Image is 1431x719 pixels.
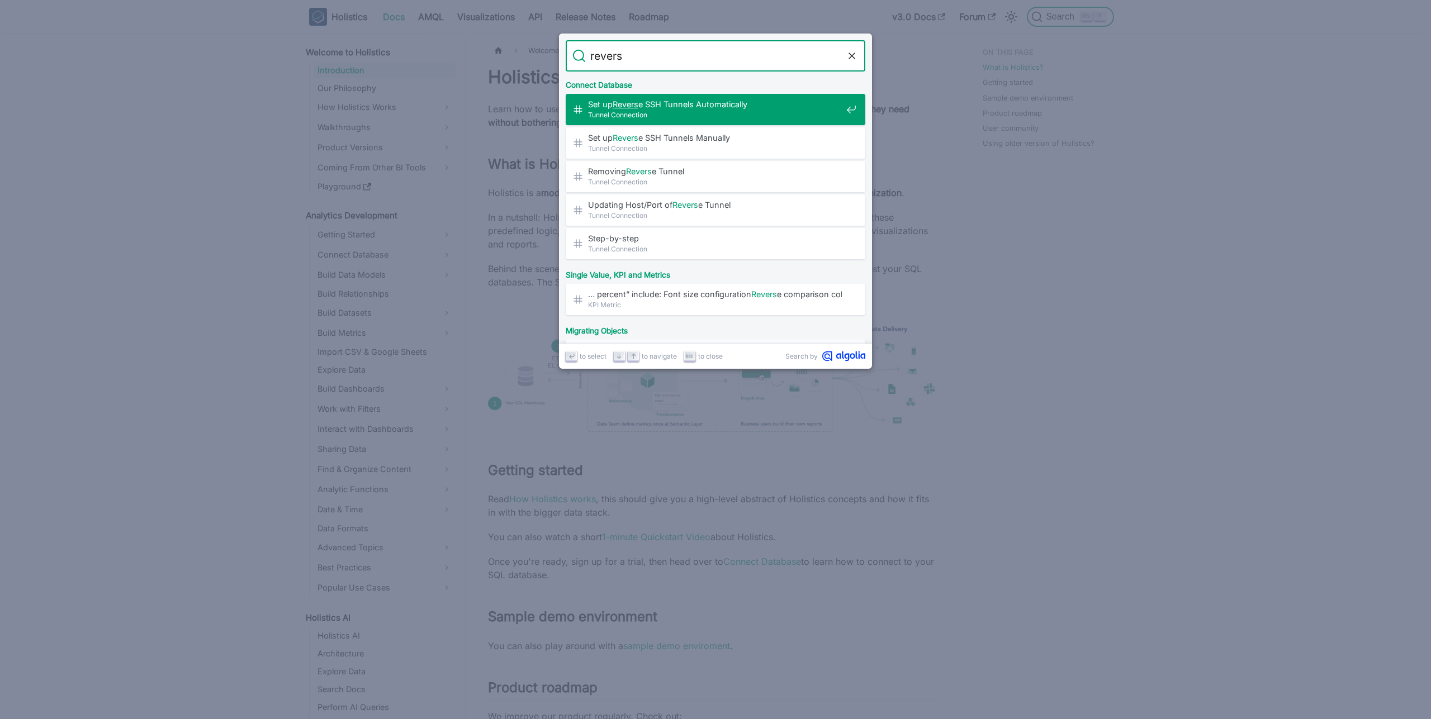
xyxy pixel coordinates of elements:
[613,99,638,109] mark: Revers
[563,72,868,94] div: Connect Database
[613,133,638,142] mark: Revers
[672,200,698,209] mark: Revers
[588,210,842,221] span: Tunnel Connection
[588,177,842,187] span: Tunnel Connection
[588,289,842,299] span: … percent” include: Font size configuration e comparison color: By default …
[588,199,842,210] span: Updating Host/Port of e Tunnel​
[566,194,865,226] a: Updating Host/Port ofReverse Tunnel​Tunnel Connection
[845,49,859,63] button: Clear the query
[580,351,606,361] span: to select
[822,351,865,361] svg: Algolia
[785,351,818,361] span: Search by
[563,317,868,340] div: Migrating Objects
[588,99,842,109] span: Set up e SSH Tunnels Automatically​
[566,228,865,259] a: Step-by-step​Tunnel Connection
[588,299,842,310] span: KPI Metric
[566,340,865,371] a: x_axis_reversedMigrating Looker Dashboards to Holistics
[751,289,777,299] mark: Revers
[566,127,865,159] a: Set upReverse SSH Tunnels Manually​Tunnel Connection
[588,166,842,177] span: Removing e Tunnel​
[785,351,865,361] a: Search byAlgolia
[586,40,845,72] input: Search docs
[588,244,842,254] span: Tunnel Connection
[642,351,677,361] span: to navigate
[566,161,865,192] a: RemovingReverse Tunnel​Tunnel Connection
[588,109,842,120] span: Tunnel Connection
[563,261,868,284] div: Single Value, KPI and Metrics
[567,352,576,360] svg: Enter key
[588,132,842,143] span: Set up e SSH Tunnels Manually​
[588,233,842,244] span: Step-by-step​
[615,352,623,360] svg: Arrow down
[588,143,842,154] span: Tunnel Connection
[566,284,865,315] a: … percent” include: Font size configurationReverse comparison color: By default …KPI Metric
[629,352,638,360] svg: Arrow up
[685,352,694,360] svg: Escape key
[566,94,865,125] a: Set upReverse SSH Tunnels Automatically​Tunnel Connection
[698,351,723,361] span: to close
[626,166,652,176] mark: Revers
